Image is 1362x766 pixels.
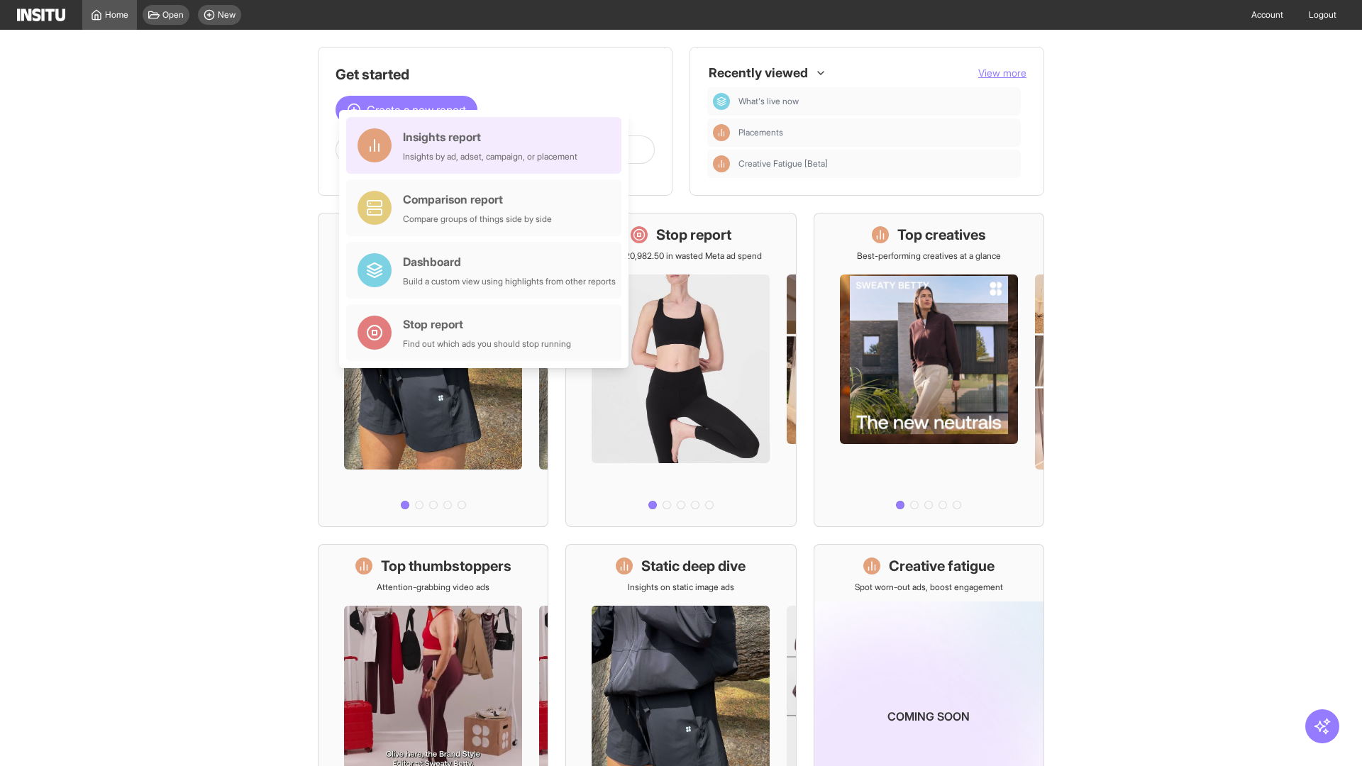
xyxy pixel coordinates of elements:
[336,65,655,84] h1: Get started
[403,151,577,162] div: Insights by ad, adset, campaign, or placement
[738,96,1015,107] span: What's live now
[377,582,489,593] p: Attention-grabbing video ads
[857,250,1001,262] p: Best-performing creatives at a glance
[738,127,1015,138] span: Placements
[318,213,548,527] a: What's live nowSee all active ads instantly
[713,155,730,172] div: Insights
[641,556,746,576] h1: Static deep dive
[403,128,577,145] div: Insights report
[403,253,616,270] div: Dashboard
[738,127,783,138] span: Placements
[565,213,796,527] a: Stop reportSave £20,982.50 in wasted Meta ad spend
[978,67,1026,79] span: View more
[814,213,1044,527] a: Top creativesBest-performing creatives at a glance
[105,9,128,21] span: Home
[17,9,65,21] img: Logo
[403,213,552,225] div: Compare groups of things side by side
[628,582,734,593] p: Insights on static image ads
[403,191,552,208] div: Comparison report
[738,96,799,107] span: What's live now
[403,316,571,333] div: Stop report
[738,158,1015,170] span: Creative Fatigue [Beta]
[713,93,730,110] div: Dashboard
[367,101,466,118] span: Create a new report
[656,225,731,245] h1: Stop report
[381,556,511,576] h1: Top thumbstoppers
[713,124,730,141] div: Insights
[403,338,571,350] div: Find out which ads you should stop running
[162,9,184,21] span: Open
[403,276,616,287] div: Build a custom view using highlights from other reports
[738,158,828,170] span: Creative Fatigue [Beta]
[218,9,236,21] span: New
[336,96,477,124] button: Create a new report
[897,225,986,245] h1: Top creatives
[978,66,1026,80] button: View more
[599,250,762,262] p: Save £20,982.50 in wasted Meta ad spend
